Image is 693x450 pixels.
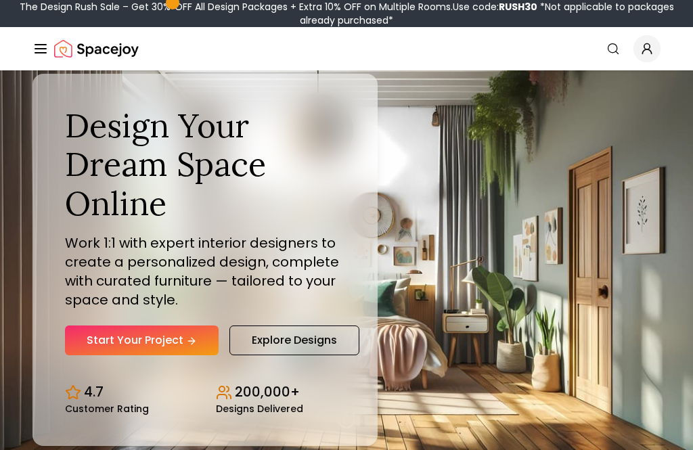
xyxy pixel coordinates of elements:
a: Spacejoy [54,35,139,62]
a: Start Your Project [65,326,219,356]
p: 4.7 [84,383,104,402]
nav: Global [32,27,661,70]
small: Designs Delivered [216,405,303,414]
p: Work 1:1 with expert interior designers to create a personalized design, complete with curated fu... [65,234,345,310]
p: 200,000+ [235,383,300,402]
small: Customer Rating [65,405,149,414]
div: Design stats [65,372,345,414]
a: Explore Designs [229,326,359,356]
h1: Design Your Dream Space Online [65,106,345,223]
img: Spacejoy Logo [54,35,139,62]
